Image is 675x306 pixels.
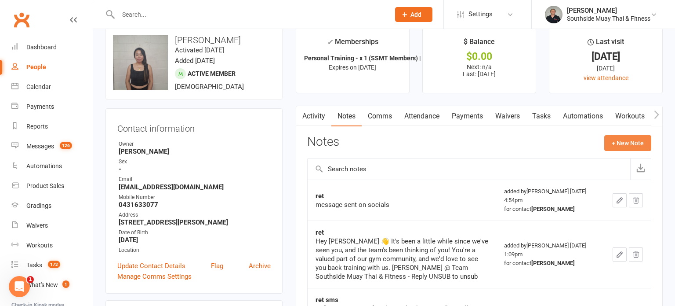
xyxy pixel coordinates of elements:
time: Activated [DATE] [175,46,224,54]
strong: - [119,165,271,173]
a: Tasks 172 [11,255,93,275]
div: Last visit [588,36,624,52]
div: Email [119,175,271,184]
strong: ret sms [316,296,338,304]
div: Southside Muay Thai & Fitness [567,15,650,22]
div: [DATE] [557,63,654,73]
strong: Personal Training - x 1 (SSMT Members) | U... [304,55,432,62]
a: Attendance [398,106,446,126]
a: view attendance [584,74,628,81]
span: Settings [468,4,493,24]
a: Comms [362,106,398,126]
span: 1 [62,280,69,288]
strong: [PERSON_NAME] [531,206,575,212]
span: [DEMOGRAPHIC_DATA] [175,83,244,91]
div: Address [119,211,271,219]
span: 172 [48,261,60,268]
a: Tasks [526,106,557,126]
h3: [PERSON_NAME] [113,35,275,45]
a: What's New1 [11,275,93,295]
input: Search notes [308,159,630,180]
a: Activity [296,106,331,126]
a: Clubworx [11,9,33,31]
a: People [11,57,93,77]
h3: Contact information [117,120,271,133]
div: message sent on socials [316,200,489,209]
div: Date of Birth [119,229,271,237]
strong: [PERSON_NAME] [119,147,271,155]
div: Reports [26,123,48,130]
a: Automations [557,106,609,126]
a: Messages 126 [11,136,93,156]
img: image1744422220.png [113,35,168,90]
a: Notes [331,106,362,126]
span: Expires on [DATE] [329,64,376,71]
a: Payments [446,106,489,126]
div: Memberships [327,36,378,52]
strong: [PERSON_NAME] [531,260,575,266]
div: added by [PERSON_NAME] [DATE] 1:09pm [504,241,597,268]
strong: 0431633077 [119,201,271,209]
div: Automations [26,162,62,170]
div: Location [119,246,271,254]
a: Calendar [11,77,93,97]
img: thumb_image1524148262.png [545,6,562,23]
a: Waivers [489,106,526,126]
div: Dashboard [26,44,57,51]
div: What's New [26,281,58,288]
div: added by [PERSON_NAME] [DATE] 4:54pm [504,187,597,214]
h3: Notes [307,135,339,151]
div: Workouts [26,242,53,249]
a: Archive [249,261,271,271]
span: Add [410,11,421,18]
div: Waivers [26,222,48,229]
span: Active member [188,70,236,77]
div: Payments [26,103,54,110]
a: Manage Comms Settings [117,271,192,282]
div: Gradings [26,202,51,209]
a: Waivers [11,216,93,236]
span: 1 [27,276,34,283]
button: + New Note [604,135,651,151]
div: Mobile Number [119,193,271,202]
a: Payments [11,97,93,117]
button: Add [395,7,432,22]
div: [DATE] [557,52,654,61]
div: Sex [119,158,271,166]
a: Update Contact Details [117,261,185,271]
strong: [EMAIL_ADDRESS][DOMAIN_NAME] [119,183,271,191]
strong: ret [316,192,324,200]
a: Workouts [11,236,93,255]
iframe: Intercom live chat [9,276,30,297]
div: Messages [26,143,54,150]
time: Added [DATE] [175,57,215,65]
div: Product Sales [26,182,64,189]
a: Flag [211,261,223,271]
div: People [26,63,46,70]
a: Gradings [11,196,93,216]
strong: [STREET_ADDRESS][PERSON_NAME] [119,218,271,226]
div: for contact [504,259,597,268]
div: Calendar [26,83,51,90]
div: Owner [119,140,271,148]
a: Reports [11,117,93,136]
div: $0.00 [431,52,528,61]
a: Dashboard [11,37,93,57]
div: [PERSON_NAME] [567,7,650,15]
div: for contact [504,205,597,214]
a: Workouts [609,106,651,126]
span: 126 [60,142,72,149]
strong: [DATE] [119,236,271,244]
input: Search... [116,8,384,21]
a: Product Sales [11,176,93,196]
i: ✓ [327,38,333,46]
a: Automations [11,156,93,176]
div: Hey [PERSON_NAME] 👋 It's been a little while since we've seen you, and the team's been thinking o... [316,237,489,281]
p: Next: n/a Last: [DATE] [431,63,528,77]
div: Tasks [26,262,42,269]
strong: ret [316,229,324,236]
div: $ Balance [464,36,495,52]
